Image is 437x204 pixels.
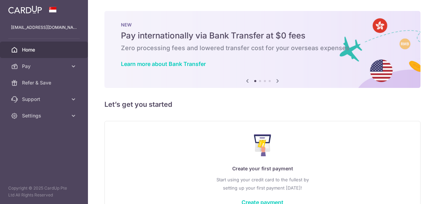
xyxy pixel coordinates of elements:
h5: Pay internationally via Bank Transfer at $0 fees [121,30,404,41]
img: CardUp [8,5,42,14]
span: Settings [22,112,67,119]
span: Refer & Save [22,79,67,86]
span: Support [22,96,67,103]
span: Pay [22,63,67,70]
p: NEW [121,22,404,27]
p: Create your first payment [119,165,406,173]
img: Make Payment [254,134,271,156]
h5: Let’s get you started [104,99,421,110]
p: Start using your credit card to the fullest by setting up your first payment [DATE]! [119,175,406,192]
h6: Zero processing fees and lowered transfer cost for your overseas expenses [121,44,404,52]
span: Home [22,46,67,53]
img: Bank transfer banner [104,11,421,88]
a: Learn more about Bank Transfer [121,60,206,67]
p: [EMAIL_ADDRESS][DOMAIN_NAME] [11,24,77,31]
